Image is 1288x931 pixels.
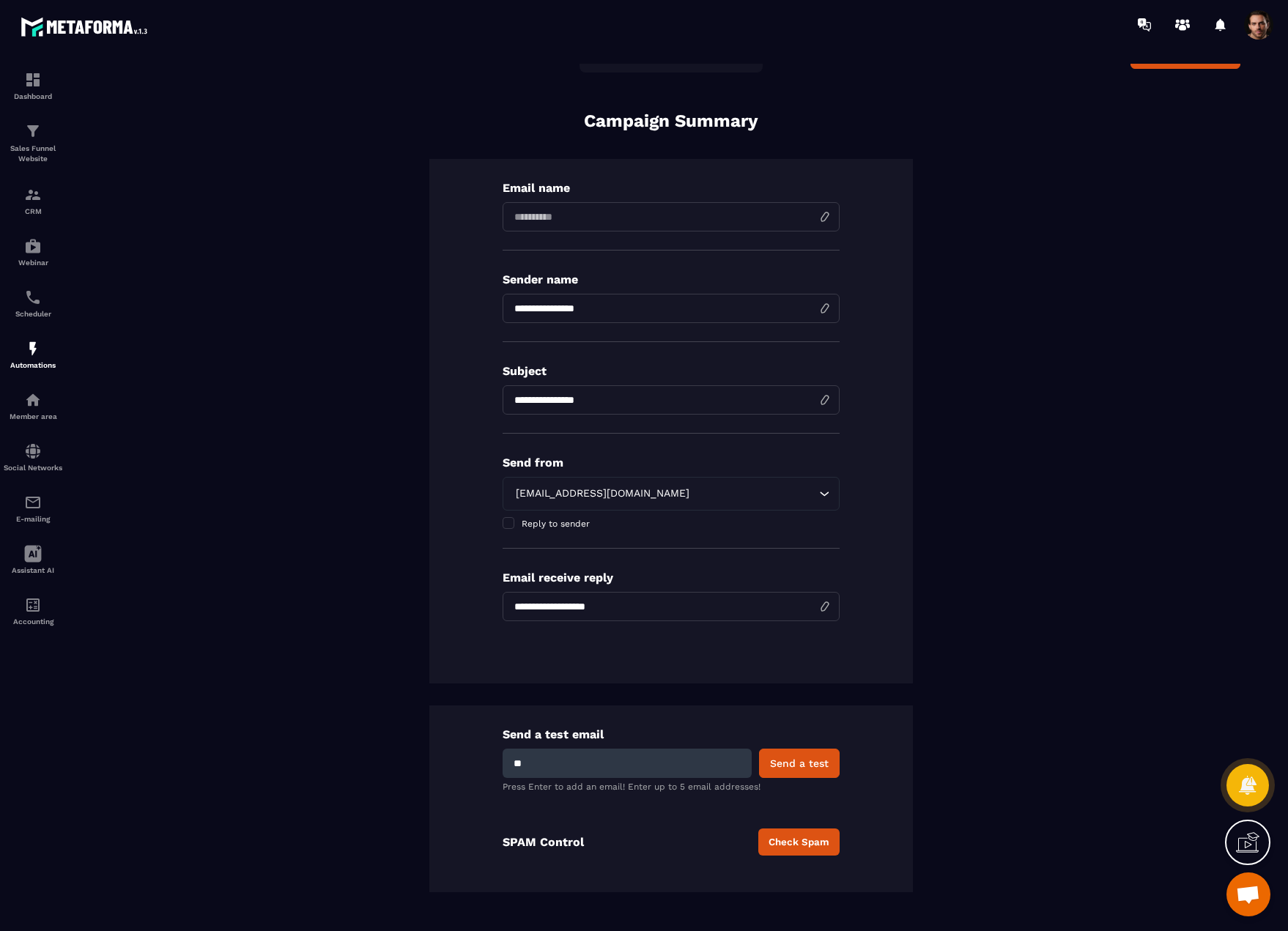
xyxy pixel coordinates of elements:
[24,596,42,614] img: accountant
[24,494,42,511] img: email
[24,71,42,89] img: formation
[4,412,62,420] p: Member area
[4,60,62,111] a: formationformationDashboard
[4,92,62,100] p: Dashboard
[4,175,62,226] a: formationformationCRM
[4,515,62,523] p: E-mailing
[584,109,758,133] p: Campaign Summary
[503,571,840,585] p: Email receive reply
[24,391,42,409] img: automations
[503,477,840,511] div: Search for option
[24,340,42,357] img: automations
[24,122,42,140] img: formation
[21,13,152,40] img: logo
[4,207,62,215] p: CRM
[4,226,62,278] a: automationsautomationsWebinar
[4,310,62,318] p: Scheduler
[503,782,840,792] p: Press Enter to add an email! Enter up to 5 email addresses!
[4,534,62,585] a: Assistant AI
[503,272,840,286] p: Sender name
[1226,872,1270,916] div: Open chat
[4,361,62,369] p: Automations
[758,828,840,856] button: Check Spam
[4,464,62,472] p: Social Networks
[4,585,62,637] a: accountantaccountantAccounting
[4,566,62,574] p: Assistant AI
[24,289,42,306] img: scheduler
[4,431,62,483] a: social-networksocial-networkSocial Networks
[4,278,62,329] a: schedulerschedulerScheduler
[24,442,42,460] img: social-network
[4,329,62,380] a: automationsautomationsAutomations
[503,727,840,741] p: Send a test email
[4,617,62,626] p: Accounting
[503,364,840,378] p: Subject
[4,144,62,164] p: Sales Funnel Website
[4,380,62,431] a: automationsautomationsMember area
[522,519,590,529] span: Reply to sender
[24,237,42,255] img: automations
[24,186,42,204] img: formation
[503,835,584,849] p: SPAM Control
[503,181,840,195] p: Email name
[759,749,840,778] button: Send a test
[4,483,62,534] a: emailemailE-mailing
[4,111,62,175] a: formationformationSales Funnel Website
[692,486,815,502] input: Search for option
[503,456,840,470] p: Send from
[4,259,62,267] p: Webinar
[512,486,692,502] span: [EMAIL_ADDRESS][DOMAIN_NAME]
